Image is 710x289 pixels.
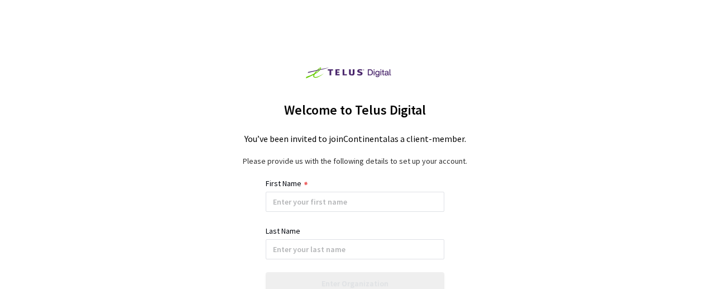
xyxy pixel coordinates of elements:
div: You’ve been invited to join Continental as a client-member . [244,132,466,145]
input: Enter your last name [266,239,444,259]
img: Telus Digital Logo [285,61,409,84]
input: Enter your first name [266,192,444,212]
div: Last Name [266,225,300,237]
div: Please provide us with the following details to set up your account. [243,157,467,166]
div: Welcome to Telus Digital [284,101,426,120]
div: First Name [266,177,301,189]
div: Enter Organization [322,279,388,288]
